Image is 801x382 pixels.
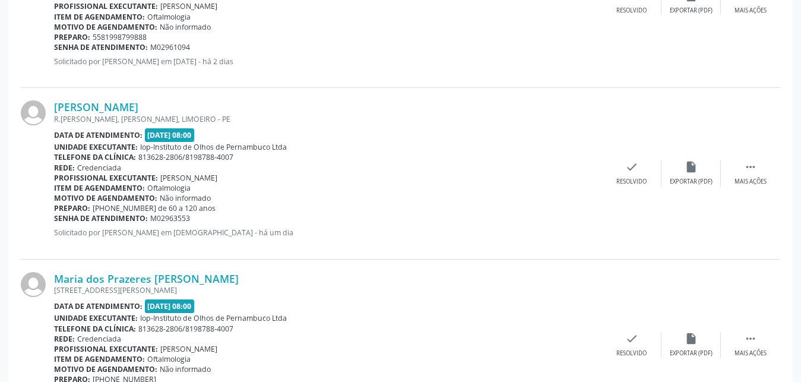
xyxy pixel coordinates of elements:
b: Telefone da clínica: [54,152,136,162]
span: M02963553 [150,213,190,223]
b: Unidade executante: [54,142,138,152]
div: [STREET_ADDRESS][PERSON_NAME] [54,285,602,295]
a: Maria dos Prazeres [PERSON_NAME] [54,272,239,285]
b: Item de agendamento: [54,354,145,364]
div: Exportar (PDF) [670,178,713,186]
span: Iop-Instituto de Olhos de Pernambuco Ltda [140,142,287,152]
img: img [21,272,46,297]
b: Unidade executante: [54,313,138,323]
span: 813628-2806/8198788-4007 [138,152,233,162]
b: Motivo de agendamento: [54,193,157,203]
b: Telefone da clínica: [54,324,136,334]
div: R.[PERSON_NAME], [PERSON_NAME], LIMOEIRO - PE [54,114,602,124]
b: Data de atendimento: [54,301,143,311]
b: Profissional executante: [54,1,158,11]
b: Item de agendamento: [54,183,145,193]
b: Motivo de agendamento: [54,22,157,32]
span: [DATE] 08:00 [145,128,195,142]
span: Credenciada [77,334,121,344]
b: Senha de atendimento: [54,42,148,52]
i: check [625,332,638,345]
b: Profissional executante: [54,173,158,183]
b: Senha de atendimento: [54,213,148,223]
div: Resolvido [616,349,647,358]
p: Solicitado por [PERSON_NAME] em [DEMOGRAPHIC_DATA] - há um dia [54,228,602,238]
span: Não informado [160,193,211,203]
span: 5581998799888 [93,32,147,42]
span: Credenciada [77,163,121,173]
span: 813628-2806/8198788-4007 [138,324,233,334]
div: Exportar (PDF) [670,349,713,358]
div: Exportar (PDF) [670,7,713,15]
span: M02961094 [150,42,190,52]
span: [DATE] 08:00 [145,299,195,313]
i: insert_drive_file [685,332,698,345]
span: [PERSON_NAME] [160,344,217,354]
span: Oftalmologia [147,354,191,364]
span: Não informado [160,22,211,32]
div: Mais ações [734,178,767,186]
i:  [744,332,757,345]
i: check [625,160,638,173]
img: img [21,100,46,125]
span: Iop-Instituto de Olhos de Pernambuco Ltda [140,313,287,323]
div: Mais ações [734,349,767,358]
b: Data de atendimento: [54,130,143,140]
b: Rede: [54,163,75,173]
div: Mais ações [734,7,767,15]
b: Item de agendamento: [54,12,145,22]
div: Resolvido [616,7,647,15]
div: Resolvido [616,178,647,186]
b: Motivo de agendamento: [54,364,157,374]
i:  [744,160,757,173]
b: Rede: [54,334,75,344]
span: [PERSON_NAME] [160,1,217,11]
i: insert_drive_file [685,160,698,173]
span: Não informado [160,364,211,374]
b: Preparo: [54,32,90,42]
b: Preparo: [54,203,90,213]
span: Oftalmologia [147,12,191,22]
span: Oftalmologia [147,183,191,193]
span: [PERSON_NAME] [160,173,217,183]
p: Solicitado por [PERSON_NAME] em [DATE] - há 2 dias [54,56,602,67]
a: [PERSON_NAME] [54,100,138,113]
span: [PHONE_NUMBER] de 60 a 120 anos [93,203,216,213]
b: Profissional executante: [54,344,158,354]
